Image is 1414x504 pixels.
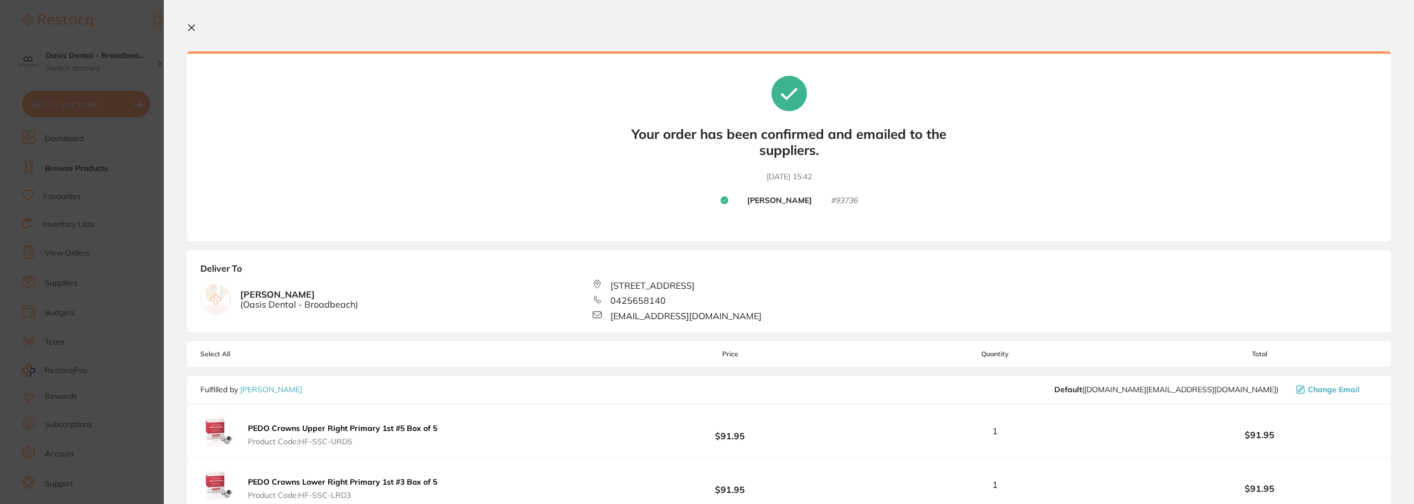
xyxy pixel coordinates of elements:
[1142,484,1377,493] b: $91.95
[1308,385,1360,394] span: Change Email
[200,350,311,358] span: Select All
[1142,430,1377,440] b: $91.95
[48,50,196,115] div: 🌱Get 20% off all RePractice products on Restocq until [DATE]. Simply head to Browse Products and ...
[245,477,441,500] button: PEDO Crowns Lower Right Primary 1st #3 Box of 5 Product Code:HF-SSC-LRD3
[1054,385,1082,394] b: Default
[610,311,762,321] span: [EMAIL_ADDRESS][DOMAIN_NAME]
[248,477,437,487] b: PEDO Crowns Lower Right Primary 1st #3 Box of 5
[848,350,1142,358] span: Quantity
[25,20,43,38] img: Profile image for Restocq
[747,196,812,206] b: [PERSON_NAME]
[48,33,196,44] div: Choose a greener path in healthcare!
[248,491,437,500] span: Product Code: HF-SSC-LRD3
[623,126,955,158] b: Your order has been confirmed and emailed to the suppliers.
[200,263,1377,280] b: Deliver To
[48,17,196,28] div: Hi [PERSON_NAME],
[992,480,998,490] span: 1
[240,289,358,310] b: [PERSON_NAME]
[48,188,196,198] p: Message from Restocq, sent 15m ago
[612,350,847,358] span: Price
[1054,385,1278,394] span: customer.care@henryschein.com.au
[610,295,666,305] span: 0425658140
[992,426,998,436] span: 1
[48,17,196,183] div: Message content
[248,437,437,446] span: Product Code: HF-SSC-URD5
[200,413,236,449] img: eXFnOWZpdA
[200,467,236,502] img: Zzg0amQyYw
[240,385,302,394] a: [PERSON_NAME]
[1293,385,1377,394] button: Change Email
[610,280,695,290] span: [STREET_ADDRESS]
[17,10,205,205] div: message notification from Restocq, 15m ago. Hi Danielle, Choose a greener path in healthcare! 🌱Ge...
[240,299,358,309] span: ( Oasis Dental - Broadbeach )
[248,423,437,433] b: PEDO Crowns Upper Right Primary 1st #5 Box of 5
[48,93,190,113] i: Discount will be applied on the supplier’s end.
[201,284,231,314] img: empty.jpg
[831,196,858,206] small: # 93736
[612,475,847,495] b: $91.95
[612,421,847,441] b: $91.95
[1142,350,1377,358] span: Total
[200,385,302,394] p: Fulfilled by
[245,423,441,446] button: PEDO Crowns Upper Right Primary 1st #5 Box of 5 Product Code:HF-SSC-URD5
